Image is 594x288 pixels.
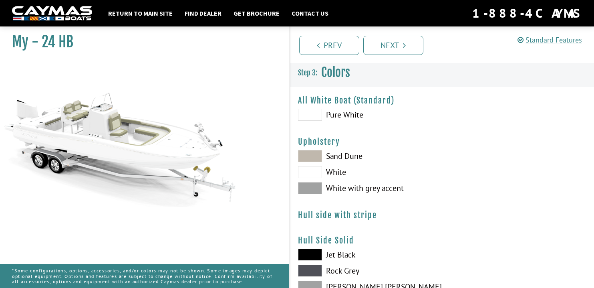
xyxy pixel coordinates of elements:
[298,166,434,178] label: White
[298,210,586,220] h4: Hull side with stripe
[298,249,434,261] label: Jet Black
[104,8,177,18] a: Return to main site
[298,137,586,147] h4: Upholstery
[298,182,434,194] label: White with grey accent
[298,95,586,105] h4: All White Boat (Standard)
[12,264,277,288] p: *Some configurations, options, accessories, and/or colors may not be shown. Some images may depic...
[12,6,92,21] img: white-logo-c9c8dbefe5ff5ceceb0f0178aa75bf4bb51f6bca0971e226c86eb53dfe498488.png
[288,8,332,18] a: Contact Us
[12,33,269,51] h1: My - 24 HB
[363,36,423,55] a: Next
[230,8,284,18] a: Get Brochure
[298,150,434,162] label: Sand Dune
[517,35,582,45] a: Standard Features
[298,109,434,121] label: Pure White
[472,4,582,22] div: 1-888-4CAYMAS
[299,36,359,55] a: Prev
[298,265,434,277] label: Rock Grey
[298,235,586,245] h4: Hull Side Solid
[181,8,226,18] a: Find Dealer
